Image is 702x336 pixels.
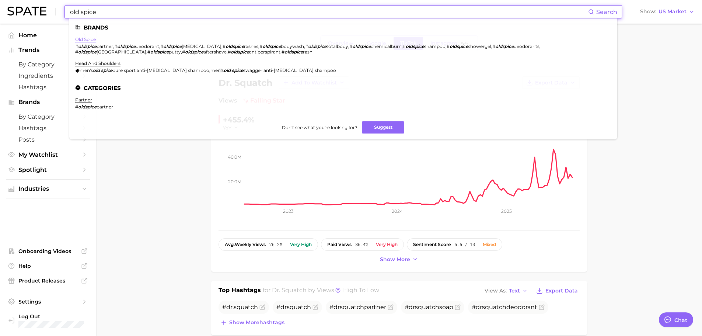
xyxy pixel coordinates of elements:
span: antiperspirant [249,49,280,55]
span: US Market [659,10,687,14]
span: paid views [327,242,352,247]
span: #dr partner [329,304,386,311]
em: oldspice [117,44,136,49]
span: # [259,44,262,49]
span: Ingredients [18,72,77,79]
span: Show more [380,256,410,263]
span: rashes [244,44,258,49]
span: men's [210,67,224,73]
span: # [403,44,406,49]
em: oldspice [226,44,244,49]
em: oldspice [406,44,424,49]
span: # [75,49,78,55]
span: #dr [276,304,311,311]
li: Categories [75,85,611,91]
span: Show more hashtags [229,319,284,326]
span: 5.5 / 10 [454,242,475,247]
a: Help [6,260,90,271]
div: , [75,67,336,73]
span: # [160,44,163,49]
span: My Watchlist [18,151,77,158]
button: Brands [6,97,90,108]
span: squatch [287,304,311,311]
h1: Top Hashtags [219,286,261,296]
em: oldspice [284,49,303,55]
span: #dr soap [405,304,453,311]
em: spice [232,67,243,73]
div: Very high [290,242,312,247]
button: Flag as miscategorized or irrelevant [259,304,265,310]
a: Spotlight [6,164,90,176]
span: swagger anti-[MEDICAL_DATA] shampoo [243,67,336,73]
a: partner [75,97,92,103]
span: partner [97,44,113,49]
tspan: 40.0m [228,154,241,160]
button: Flag as miscategorized or irrelevant [539,304,545,310]
span: # [492,44,495,49]
span: Trends [18,47,77,53]
span: View As [485,289,507,293]
span: [GEOGRAPHIC_DATA] [97,49,146,55]
span: # [114,44,117,49]
a: Product Releases [6,275,90,286]
div: Very high [376,242,398,247]
span: squatch [482,304,506,311]
em: old [224,67,231,73]
div: , , , , , , , , , , , , , , [75,44,603,55]
span: putty [169,49,181,55]
span: high to low [343,287,379,294]
span: # [75,44,78,49]
span: # [228,49,231,55]
span: dr. squatch [272,287,307,294]
tspan: 2024 [391,208,402,214]
span: Help [18,263,77,269]
button: Suggest [362,121,404,134]
a: Ingredients [6,70,90,82]
span: squatch [234,304,258,311]
span: Brands [18,99,77,105]
abbr: average [225,242,235,247]
span: Hashtags [18,84,77,91]
span: # [282,49,284,55]
span: sentiment score [413,242,451,247]
span: men's [80,67,93,73]
span: totalbody [326,44,348,49]
span: # [222,304,258,311]
span: Spotlight [18,166,77,173]
button: Industries [6,183,90,194]
h2: for by Views [263,286,379,296]
span: bodywash [281,44,304,49]
span: Industries [18,186,77,192]
button: ShowUS Market [638,7,696,17]
span: Hashtags [18,125,77,132]
span: squatch [415,304,439,311]
a: My Watchlist [6,149,90,160]
span: Onboarding Videos [18,248,77,254]
em: oldspice [495,44,514,49]
input: Search here for a brand, industry, or ingredient [69,6,588,18]
span: # [305,44,308,49]
span: shampoo [424,44,446,49]
a: Log out. Currently logged in with e-mail staiger.e@pg.com. [6,311,90,330]
span: chemicalburn [371,44,402,49]
span: by Category [18,61,77,68]
a: Hashtags [6,122,90,134]
span: Export Data [545,288,578,294]
span: # [447,44,450,49]
a: Hashtags [6,82,90,93]
span: Settings [18,298,77,305]
tspan: 20.0m [228,179,241,184]
span: # [147,49,150,55]
button: sentiment score5.5 / 10Mixed [407,238,502,251]
span: 86.4% [355,242,368,247]
em: oldspice [231,49,249,55]
a: Posts [6,134,90,145]
span: weekly views [225,242,266,247]
span: Search [596,8,617,15]
span: pure sport anti-[MEDICAL_DATA] shampoo [112,67,209,73]
span: # [223,44,226,49]
span: Don't see what you're looking for? [282,125,357,130]
span: [MEDICAL_DATA] [182,44,221,49]
em: spice [101,67,112,73]
span: Home [18,32,77,39]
